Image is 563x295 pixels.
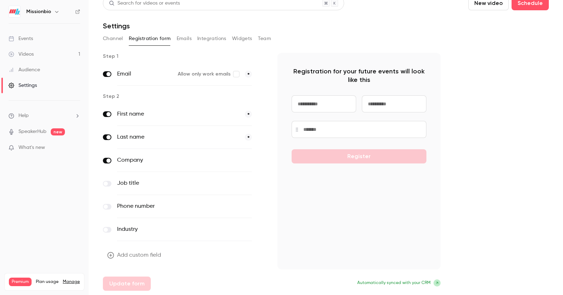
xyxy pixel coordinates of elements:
[9,112,80,119] li: help-dropdown-opener
[117,179,222,188] label: Job title
[9,35,33,42] div: Events
[357,280,431,286] span: Automatically synced with your CRM
[36,279,59,285] span: Plan usage
[103,248,167,262] button: Add custom field
[26,8,51,15] h6: Missionbio
[18,128,46,135] a: SpeakerHub
[18,144,45,151] span: What's new
[103,53,266,60] p: Step 1
[178,71,239,78] label: Allow only work emails
[117,156,222,165] label: Company
[9,6,20,17] img: Missionbio
[292,67,426,84] p: Registration for your future events will look like this
[117,70,172,78] label: Email
[177,33,192,44] button: Emails
[63,279,80,285] a: Manage
[103,22,130,30] h1: Settings
[9,66,40,73] div: Audience
[72,145,80,151] iframe: Noticeable Trigger
[51,128,65,135] span: new
[258,33,271,44] button: Team
[117,225,222,234] label: Industry
[232,33,252,44] button: Widgets
[117,202,222,211] label: Phone number
[117,133,239,141] label: Last name
[117,110,239,118] label: First name
[18,112,29,119] span: Help
[9,51,34,58] div: Videos
[197,33,226,44] button: Integrations
[103,93,266,100] p: Step 2
[9,82,37,89] div: Settings
[103,33,123,44] button: Channel
[9,278,32,286] span: Premium
[129,33,171,44] button: Registration form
